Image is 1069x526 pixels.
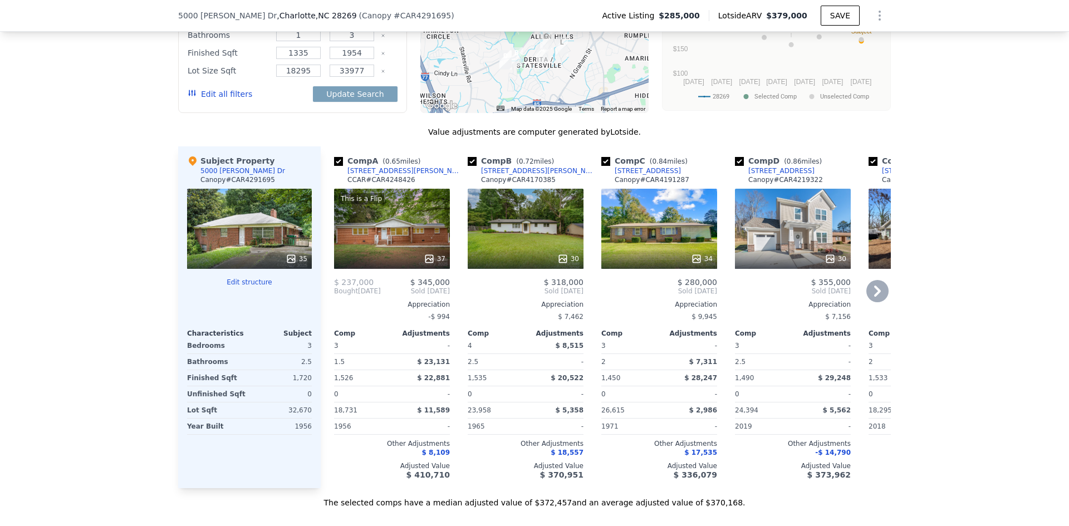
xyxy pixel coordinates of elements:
div: 5201 Allen Rd E [540,31,552,50]
span: $ 7,462 [558,313,583,321]
div: 3714 Small Ave [499,51,512,70]
div: Canopy # CAR4191287 [615,175,689,184]
div: Other Adjustments [601,439,717,448]
span: 0.72 [519,158,534,165]
div: Adjusted Value [869,461,984,470]
div: Canopy # CAR4219322 [748,175,823,184]
div: 1956 [334,419,390,434]
div: Comp [334,329,392,338]
div: - [661,419,717,434]
div: 3500 Fincher Blvd [511,47,523,66]
div: 2.5 [735,354,791,370]
span: Map data ©2025 Google [511,106,572,112]
span: $ 9,945 [692,313,717,321]
div: 30 [825,253,846,264]
span: $285,000 [659,10,700,21]
div: Comp [869,329,926,338]
div: - [795,354,851,370]
span: $ 23,131 [417,358,450,366]
span: $ 5,562 [823,406,851,414]
span: 3 [334,342,339,350]
span: $ 17,535 [684,449,717,456]
span: # CAR4291695 [394,11,451,20]
span: ( miles) [378,158,425,165]
text: $100 [673,70,688,77]
div: 1.5 [334,354,390,370]
div: Lot Sqft [187,402,247,418]
span: $ 318,000 [544,278,583,287]
div: Year Built [187,419,247,434]
div: [DATE] [334,287,381,296]
span: 0 [334,390,339,398]
span: 1,533 [869,374,887,382]
div: Subject Property [187,155,274,166]
span: Canopy [362,11,391,20]
span: 18,295 [869,406,892,414]
div: The selected comps have a median adjusted value of $372,457 and an average adjusted value of $370... [178,488,891,508]
div: 0 [252,386,312,402]
div: - [528,386,583,402]
div: Other Adjustments [334,439,450,448]
div: Comp B [468,155,558,166]
div: Finished Sqft [187,370,247,386]
div: Adjusted Value [601,461,717,470]
span: $ 29,248 [818,374,851,382]
a: Report a map error [601,106,645,112]
div: 5000 [PERSON_NAME] Dr [200,166,285,175]
div: ( ) [359,10,454,21]
text: [DATE] [822,78,844,86]
div: Comp [735,329,793,338]
div: 1971 [601,419,657,434]
button: Edit structure [187,278,312,287]
div: Adjustments [793,329,851,338]
span: Sold [DATE] [735,287,851,296]
span: $ 355,000 [811,278,851,287]
div: CCAR # CAR4248426 [347,175,415,184]
div: 2 [601,354,657,370]
a: Terms (opens in new tab) [578,106,594,112]
button: Keyboard shortcuts [497,106,504,111]
span: -$ 14,790 [815,449,851,456]
div: 2018 [869,419,924,434]
span: 0 [869,390,873,398]
div: Canopy # CAR4233902 [882,175,957,184]
span: 3 [735,342,739,350]
div: [STREET_ADDRESS] [615,166,681,175]
div: Adjusted Value [735,461,851,470]
div: - [394,338,450,353]
div: Bathrooms [187,354,247,370]
span: 26,615 [601,406,625,414]
div: - [795,338,851,353]
div: Unfinished Sqft [187,386,247,402]
button: Clear [381,51,385,56]
div: - [661,338,717,353]
div: Adjusted Value [468,461,583,470]
div: [STREET_ADDRESS][PERSON_NAME] [882,166,998,175]
span: $ 336,079 [674,470,717,479]
button: Edit all filters [188,89,252,100]
button: Clear [381,69,385,73]
span: 18,731 [334,406,357,414]
text: [DATE] [851,78,872,86]
text: Subject [851,28,872,35]
span: ( miles) [512,158,558,165]
a: Open this area in Google Maps (opens a new window) [423,99,460,113]
div: [STREET_ADDRESS][PERSON_NAME] [481,166,597,175]
span: $ 280,000 [678,278,717,287]
div: Appreciation [735,300,851,309]
div: 4921 Churchill Dr [536,44,548,63]
div: 32,670 [252,402,312,418]
span: 0 [601,390,606,398]
span: 1,535 [468,374,487,382]
a: [STREET_ADDRESS] [735,166,815,175]
div: Bathrooms [188,27,269,43]
span: Active Listing [602,10,659,21]
div: 5323 Hilltop Cir [556,37,568,56]
div: 3 [252,338,312,353]
span: ( miles) [645,158,692,165]
div: Adjustments [392,329,450,338]
button: SAVE [821,6,860,26]
div: Canopy # CAR4291695 [200,175,275,184]
div: Comp C [601,155,692,166]
span: $ 7,156 [825,313,851,321]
